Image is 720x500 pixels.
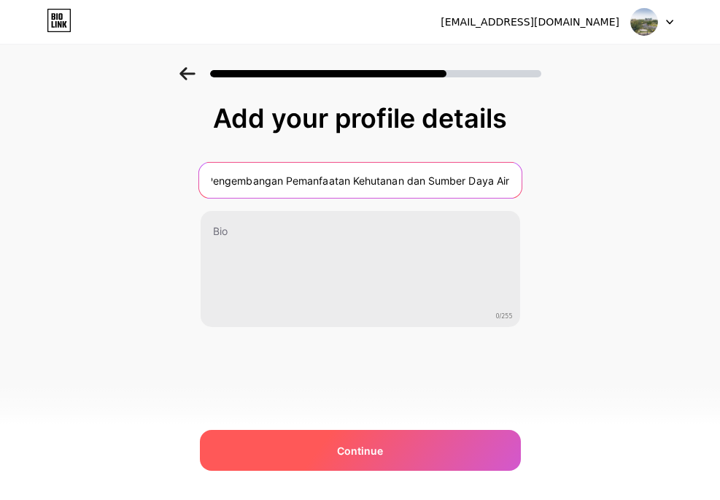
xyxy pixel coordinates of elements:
span: 0/255 [495,312,512,321]
div: [EMAIL_ADDRESS][DOMAIN_NAME] [441,15,619,30]
div: Add your profile details [207,104,514,133]
img: ppksdaoikn [630,8,658,36]
span: Continue [337,443,383,458]
input: Your name [198,163,521,198]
